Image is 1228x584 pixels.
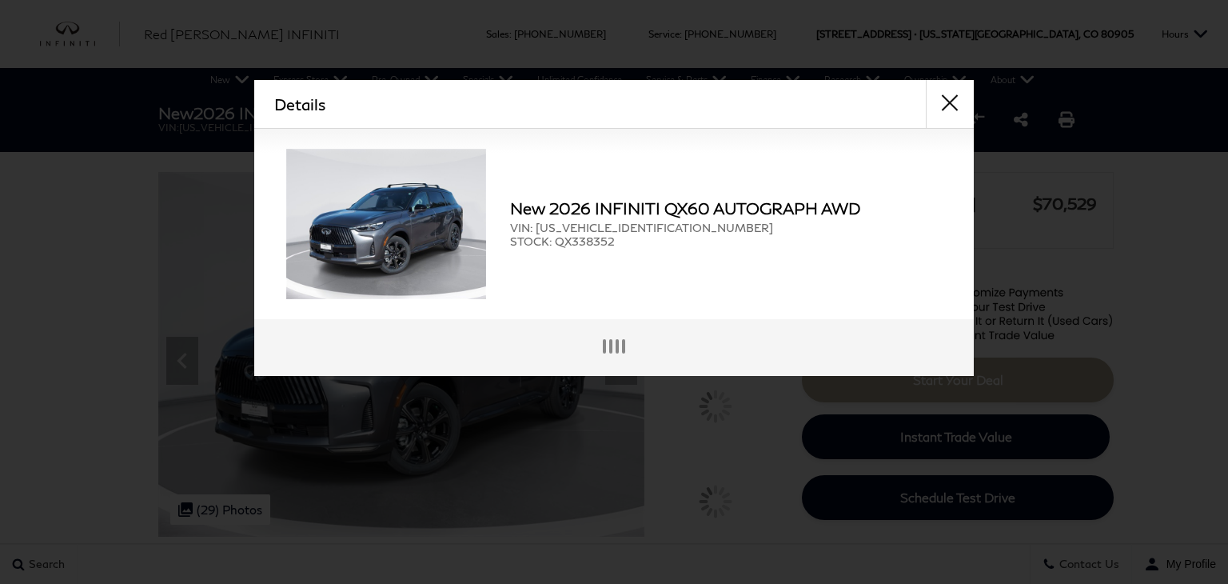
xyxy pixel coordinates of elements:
[510,199,942,217] h2: New 2026 INFINITI QX60 AUTOGRAPH AWD
[254,80,974,129] div: Details
[510,221,942,234] span: VIN: [US_VEHICLE_IDENTIFICATION_NUMBER]
[510,234,942,248] span: STOCK: QX338352
[926,80,974,128] button: close
[286,149,486,299] img: 2026 INFINITI QX60 AUTOGRAPH AWD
